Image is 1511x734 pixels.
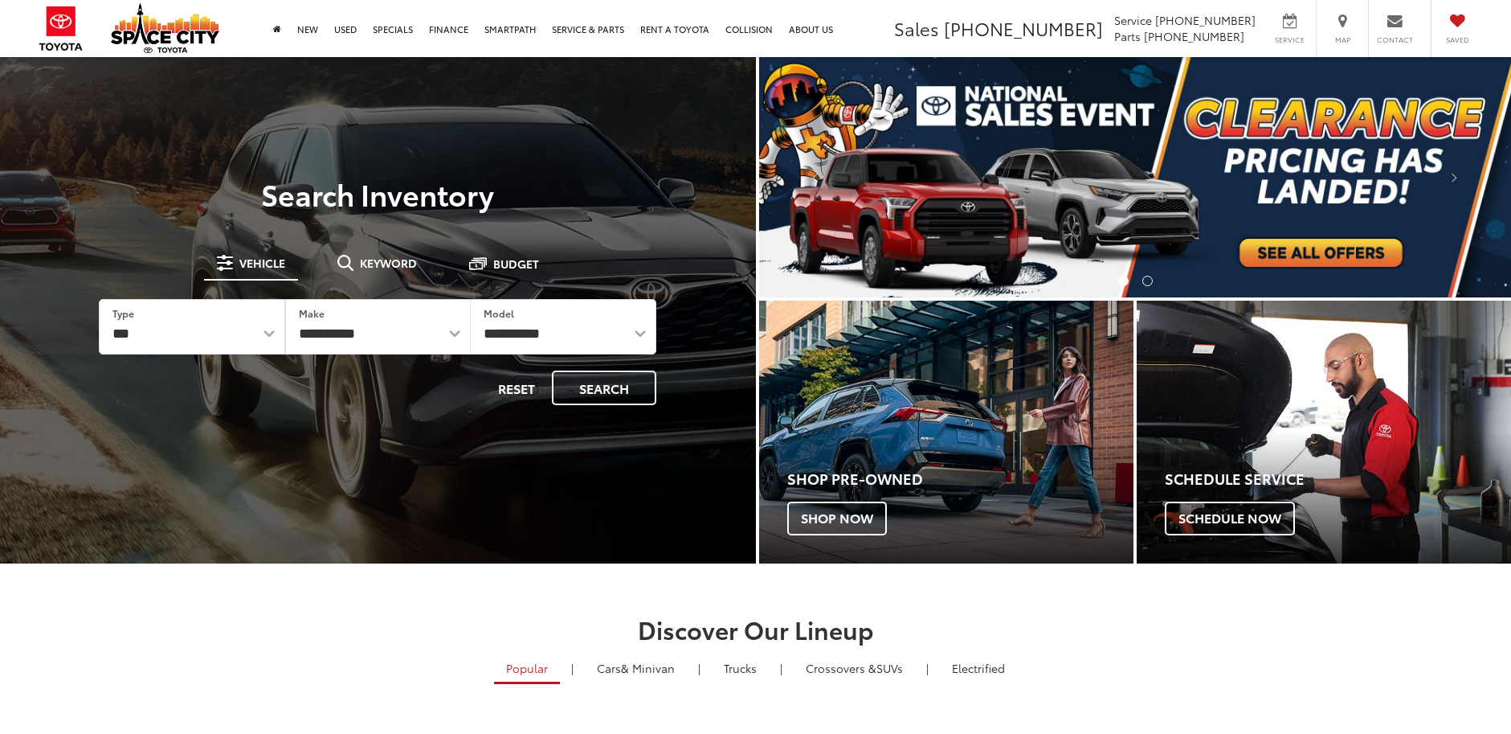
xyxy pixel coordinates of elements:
[1272,35,1308,45] span: Service
[1137,301,1511,563] a: Schedule Service Schedule Now
[1165,502,1295,535] span: Schedule Now
[484,371,549,405] button: Reset
[712,654,769,682] a: Trucks
[1165,471,1511,487] h4: Schedule Service
[1137,301,1511,563] div: Toyota
[567,660,578,676] li: |
[112,306,134,320] label: Type
[621,660,675,676] span: & Minivan
[1440,35,1475,45] span: Saved
[759,89,872,265] button: Click to view previous picture.
[111,3,219,53] img: Space City Toyota
[1144,28,1244,44] span: [PHONE_NUMBER]
[1399,89,1511,265] button: Click to view next picture.
[585,654,687,682] a: Cars
[484,306,514,320] label: Model
[940,654,1017,682] a: Electrified
[1325,35,1360,45] span: Map
[1155,12,1256,28] span: [PHONE_NUMBER]
[694,660,704,676] li: |
[299,306,325,320] label: Make
[1118,276,1129,286] li: Go to slide number 1.
[1142,276,1153,286] li: Go to slide number 2.
[360,257,417,269] span: Keyword
[794,654,915,682] a: SUVs
[944,15,1103,41] span: [PHONE_NUMBER]
[922,660,933,676] li: |
[759,301,1133,563] div: Toyota
[239,257,285,269] span: Vehicle
[759,301,1133,563] a: Shop Pre-Owned Shop Now
[1377,35,1413,45] span: Contact
[190,616,1322,642] h2: Discover Our Lineup
[787,471,1133,487] h4: Shop Pre-Owned
[806,660,876,676] span: Crossovers &
[776,660,786,676] li: |
[1114,28,1141,44] span: Parts
[1114,12,1152,28] span: Service
[494,654,560,684] a: Popular
[493,258,539,269] span: Budget
[894,15,939,41] span: Sales
[67,178,688,210] h3: Search Inventory
[552,371,656,405] button: Search
[787,502,887,535] span: Shop Now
